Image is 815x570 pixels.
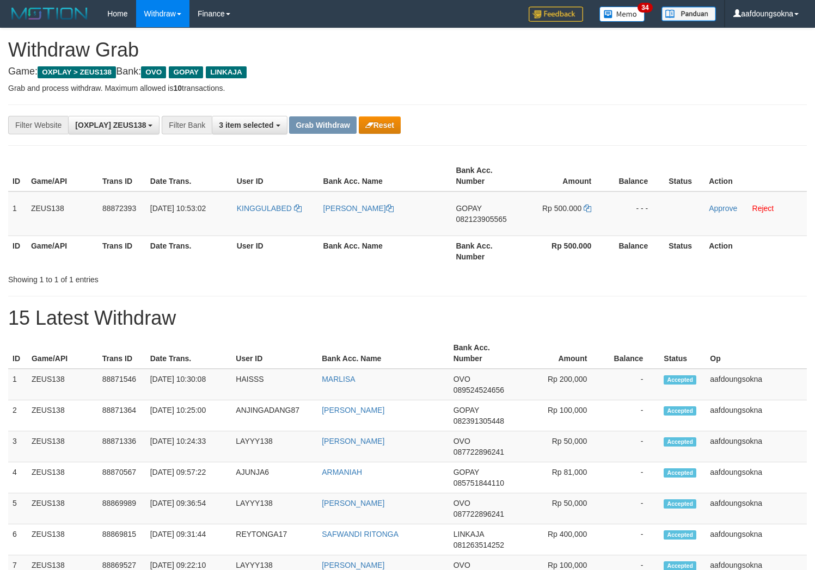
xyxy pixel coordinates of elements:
[206,66,247,78] span: LINKAJA
[27,160,98,191] th: Game/API
[98,160,146,191] th: Trans ID
[38,66,116,78] span: OXPLAY > ZEUS138
[8,236,27,267] th: ID
[752,204,774,213] a: Reject
[319,160,452,191] th: Bank Acc. Name
[454,417,504,425] span: Copy 082391305448 to clipboard
[520,493,604,524] td: Rp 50,000
[529,7,583,22] img: Feedback.jpg
[322,530,399,538] a: SAFWANDI RITONGA
[709,204,737,213] a: Approve
[98,338,146,369] th: Trans ID
[98,493,146,524] td: 88869989
[173,84,182,92] strong: 10
[8,431,27,462] td: 3
[98,400,146,431] td: 88871364
[664,160,704,191] th: Status
[704,160,807,191] th: Action
[8,39,807,61] h1: Withdraw Grab
[98,462,146,493] td: 88870567
[231,431,317,462] td: LAYYY138
[322,468,362,476] a: ARMANIAH
[8,83,807,94] p: Grab and process withdraw. Maximum allowed is transactions.
[704,236,807,267] th: Action
[520,431,604,462] td: Rp 50,000
[456,204,481,213] span: GOPAY
[232,160,319,191] th: User ID
[27,493,98,524] td: ZEUS138
[8,307,807,329] h1: 15 Latest Withdraw
[454,437,470,445] span: OVO
[169,66,203,78] span: GOPAY
[146,431,232,462] td: [DATE] 10:24:33
[664,236,704,267] th: Status
[8,400,27,431] td: 2
[520,524,604,555] td: Rp 400,000
[454,561,470,569] span: OVO
[231,462,317,493] td: AJUNJA6
[8,160,27,191] th: ID
[706,338,807,369] th: Op
[146,462,232,493] td: [DATE] 09:57:22
[8,369,27,400] td: 1
[98,524,146,555] td: 88869815
[454,386,504,394] span: Copy 089524524656 to clipboard
[523,236,608,267] th: Rp 500.000
[68,116,160,134] button: [OXPLAY] ZEUS138
[8,116,68,134] div: Filter Website
[608,236,664,267] th: Balance
[664,406,696,416] span: Accepted
[8,270,332,285] div: Showing 1 to 1 of 1 entries
[27,191,98,236] td: ZEUS138
[599,7,645,22] img: Button%20Memo.svg
[664,468,696,478] span: Accepted
[664,437,696,447] span: Accepted
[8,493,27,524] td: 5
[231,400,317,431] td: ANJINGADANG87
[27,524,98,555] td: ZEUS138
[75,121,146,129] span: [OXPLAY] ZEUS138
[454,406,479,414] span: GOPAY
[454,530,484,538] span: LINKAJA
[27,236,98,267] th: Game/API
[322,406,384,414] a: [PERSON_NAME]
[454,468,479,476] span: GOPAY
[319,236,452,267] th: Bank Acc. Name
[231,369,317,400] td: HAISSS
[520,462,604,493] td: Rp 81,000
[8,66,807,77] h4: Game: Bank:
[520,369,604,400] td: Rp 200,000
[150,204,206,213] span: [DATE] 10:53:02
[27,338,98,369] th: Game/API
[659,338,706,369] th: Status
[706,462,807,493] td: aafdoungsokna
[219,121,273,129] span: 3 item selected
[608,191,664,236] td: - - -
[454,479,504,487] span: Copy 085751844110 to clipboard
[231,338,317,369] th: User ID
[603,400,659,431] td: -
[27,462,98,493] td: ZEUS138
[8,462,27,493] td: 4
[232,236,319,267] th: User ID
[146,493,232,524] td: [DATE] 09:36:54
[322,561,384,569] a: [PERSON_NAME]
[456,215,506,224] span: Copy 082123905565 to clipboard
[27,369,98,400] td: ZEUS138
[584,204,591,213] a: Copy 500000 to clipboard
[322,375,355,383] a: MARLISA
[146,369,232,400] td: [DATE] 10:30:08
[8,191,27,236] td: 1
[451,160,523,191] th: Bank Acc. Number
[231,493,317,524] td: LAYYY138
[706,431,807,462] td: aafdoungsokna
[322,499,384,507] a: [PERSON_NAME]
[520,400,604,431] td: Rp 100,000
[146,524,232,555] td: [DATE] 09:31:44
[231,524,317,555] td: REYTONGA17
[98,236,146,267] th: Trans ID
[664,499,696,509] span: Accepted
[323,204,394,213] a: [PERSON_NAME]
[162,116,212,134] div: Filter Bank
[146,400,232,431] td: [DATE] 10:25:00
